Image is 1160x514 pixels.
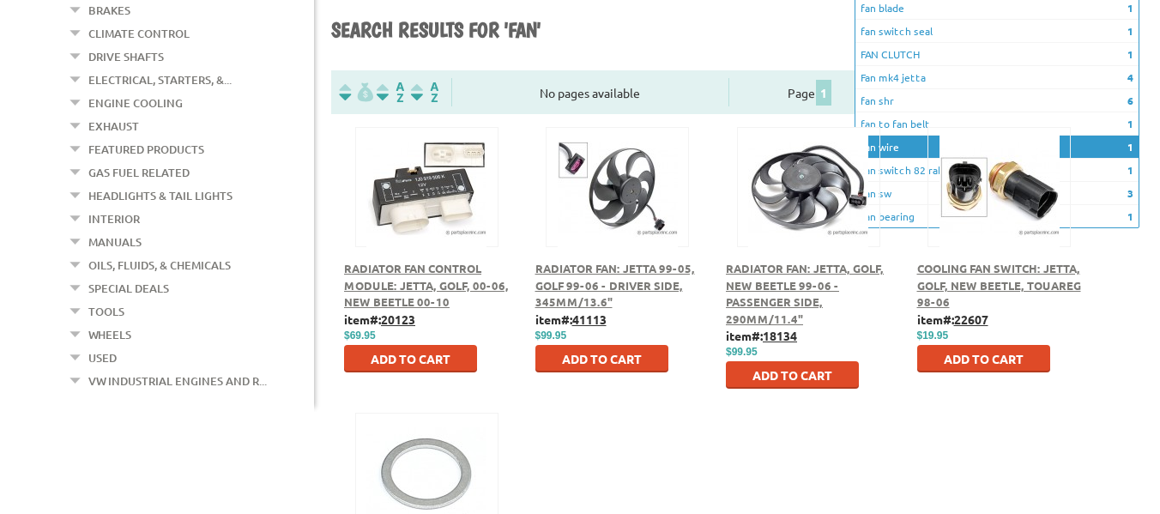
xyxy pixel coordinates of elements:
b: item#: [535,311,607,327]
b: item#: [726,328,797,343]
span: 1 [1127,23,1133,39]
b: item#: [344,311,415,327]
u: 22607 [954,311,988,327]
a: Special Deals [88,277,169,299]
span: 1 [1127,162,1133,178]
a: Electrical, Starters, &... [88,69,232,91]
a: Gas Fuel Related [88,161,190,184]
button: Add to Cart [917,345,1050,372]
a: Engine Cooling [88,92,183,114]
a: VW Industrial Engines and R... [88,370,267,392]
li: fan to fan belt [855,112,1139,136]
span: 1 [1127,116,1133,131]
span: 1 [1127,209,1133,224]
a: Featured Products [88,138,204,160]
a: Radiator Fan Control Module: Jetta, Golf, 00-06, New Beetle 00-10 [344,261,509,309]
u: 41113 [572,311,607,327]
li: fan shr [855,89,1139,112]
span: 1 [1127,139,1133,154]
span: 1 [1127,46,1133,62]
span: Add to Cart [944,351,1024,366]
img: Sort by Sales Rank [408,82,442,102]
span: Add to Cart [562,351,642,366]
a: Used [88,347,117,369]
span: 4 [1127,70,1133,85]
button: Add to Cart [344,345,477,372]
span: Add to Cart [371,351,450,366]
a: Tools [88,300,124,323]
span: 6 [1127,93,1133,108]
li: FAN CLUTCH [855,43,1139,66]
span: $19.95 [917,330,949,342]
div: Page [728,78,892,106]
a: Radiator Fan: Jetta, Golf, New Beetle 99-06 - Passenger Side, 290mm/11.4" [726,261,884,326]
a: Headlights & Tail Lights [88,184,233,207]
a: Manuals [88,231,142,253]
u: 20123 [381,311,415,327]
a: Exhaust [88,115,139,137]
a: Radiator Fan: Jetta 99-05, Golf 99-06 - Driver Side, 345mm/13.6" [535,261,695,309]
a: Wheels [88,324,131,346]
span: $69.95 [344,330,376,342]
span: $99.95 [535,330,567,342]
li: fan switch seal [855,20,1139,43]
span: $99.95 [726,346,758,358]
a: Oils, Fluids, & Chemicals [88,254,231,276]
a: Cooling Fan Switch: Jetta, Golf, New Beetle, Touareg 98-06 [917,261,1081,309]
span: 3 [1127,185,1133,201]
h1: Search results for 'fan' [331,17,1095,45]
button: Add to Cart [535,345,668,372]
button: Add to Cart [726,361,859,389]
u: 18134 [763,328,797,343]
a: Drive Shafts [88,45,164,68]
a: Climate Control [88,22,190,45]
img: filterpricelow.svg [339,82,373,102]
span: 1 [816,80,831,106]
li: Fan mk4 jetta [855,66,1139,89]
a: Interior [88,208,140,230]
b: item#: [917,311,988,327]
div: No pages available [452,84,728,102]
span: Add to Cart [752,367,832,383]
img: Sort by Headline [373,82,408,102]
